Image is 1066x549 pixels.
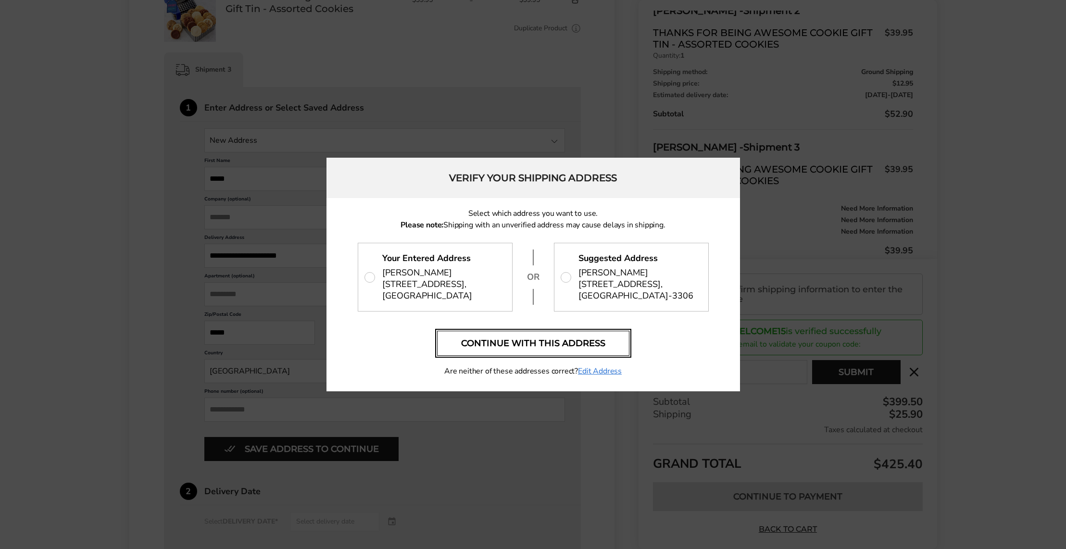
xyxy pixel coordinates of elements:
[578,267,648,278] span: [PERSON_NAME]
[578,365,622,377] a: Edit Address
[578,252,658,264] strong: Suggested Address
[382,252,471,264] strong: Your Entered Address
[437,331,629,356] button: Continue with this address
[526,271,540,283] p: OR
[382,267,452,278] span: [PERSON_NAME]
[578,278,693,302] span: [STREET_ADDRESS], [GEOGRAPHIC_DATA]-3306
[382,278,472,302] span: [STREET_ADDRESS], [GEOGRAPHIC_DATA]
[358,208,709,231] p: Select which address you want to use. Shipping with an unverified address may cause delays in shi...
[358,365,709,377] p: Are neither of these addresses correct?
[401,220,443,230] strong: Please note:
[326,158,740,198] h2: Verify your shipping address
